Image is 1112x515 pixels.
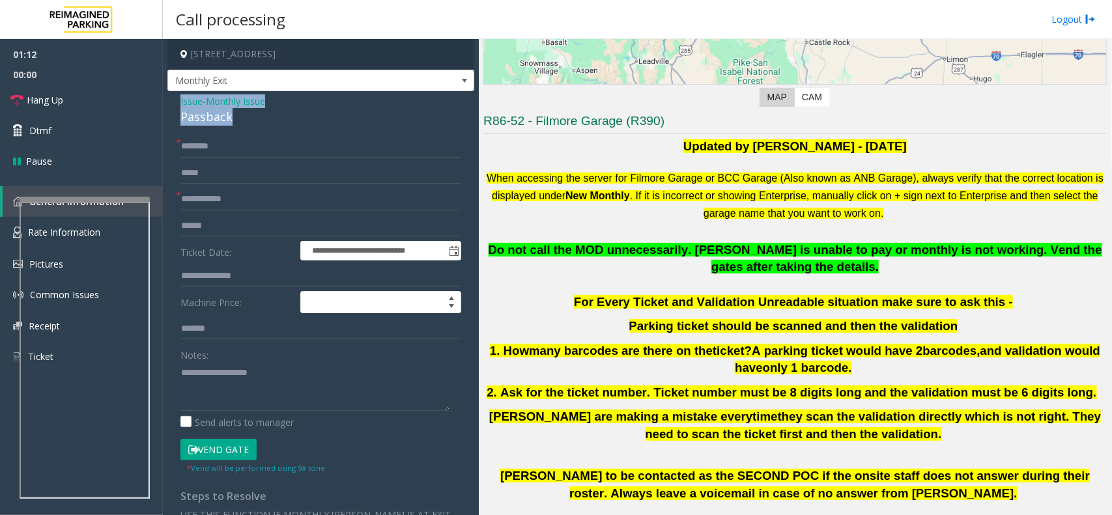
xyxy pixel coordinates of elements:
[26,154,52,168] span: Pause
[13,260,23,268] img: 'icon'
[977,344,980,357] span: ,
[630,190,1098,219] span: . If it is incorrect or showing Enterprise, manually click on + sign next to Enterprise and then ...
[1085,12,1096,26] img: logout
[487,385,1096,399] span: 2. Ask for the ticket number. Ticket number must be 8 digits long and the validation must be 6 di...
[683,139,907,153] span: Updated by [PERSON_NAME] - [DATE]
[483,113,1107,134] h3: R86-52 - Filmore Garage (R390)
[490,344,496,357] span: 1
[13,227,21,238] img: 'icon'
[760,88,795,107] label: Map
[923,344,977,357] span: barcodes
[168,70,412,91] span: Monthly Exit
[565,190,630,201] span: New Monthly
[13,290,23,300] img: 'icon'
[763,361,852,374] span: only 1 barcode.
[180,439,257,461] button: Vend Gate
[496,344,529,357] span: . How
[13,322,22,330] img: 'icon'
[487,173,1104,201] span: When accessing the server for Filmore Garage or BCC Garage (Also known as ANB Garage), always ver...
[3,186,163,217] a: General Information
[752,344,922,357] span: A parking ticket would have 2
[646,410,1102,441] span: they scan the validation directly which is not right. They need to scan the ticket first and then...
[1051,12,1096,26] a: Logout
[180,344,208,362] label: Notes:
[180,490,461,503] h4: Steps to Resolve
[169,3,292,35] h3: Call processing
[442,302,461,313] span: Decrease value
[203,95,265,107] span: -
[13,351,21,363] img: 'icon'
[180,415,294,429] label: Send alerts to manager
[529,344,713,357] span: many barcodes are there on the
[446,242,461,260] span: Toggle popup
[29,124,51,137] span: Dtmf
[27,93,63,107] span: Hang Up
[177,291,297,313] label: Machine Price:
[500,469,1090,500] span: [PERSON_NAME] to be contacted as the SECOND POC if the onsite staff does not answer during their ...
[794,88,830,107] label: CAM
[180,108,461,126] div: Passback
[177,241,297,260] label: Ticket Date:
[752,410,777,423] span: time
[574,295,1013,309] span: For Every Ticket and Validation Unreadable situation make sure to ask this -
[13,197,23,206] img: 'icon'
[442,292,461,302] span: Increase value
[206,94,265,108] span: Monthly Issue
[187,463,325,473] small: Vend will be performed using 9# tone
[713,344,752,357] span: ticket?
[167,39,474,70] h4: [STREET_ADDRESS]
[489,243,1102,274] span: Do not call the MOD unnecessarily. [PERSON_NAME] is unable to pay or monthly is not working. Vend...
[629,319,958,333] span: Parking ticket should be scanned and then the validation
[180,94,203,108] span: Issue
[29,195,124,208] span: General Information
[489,410,752,423] span: [PERSON_NAME] are making a mistake every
